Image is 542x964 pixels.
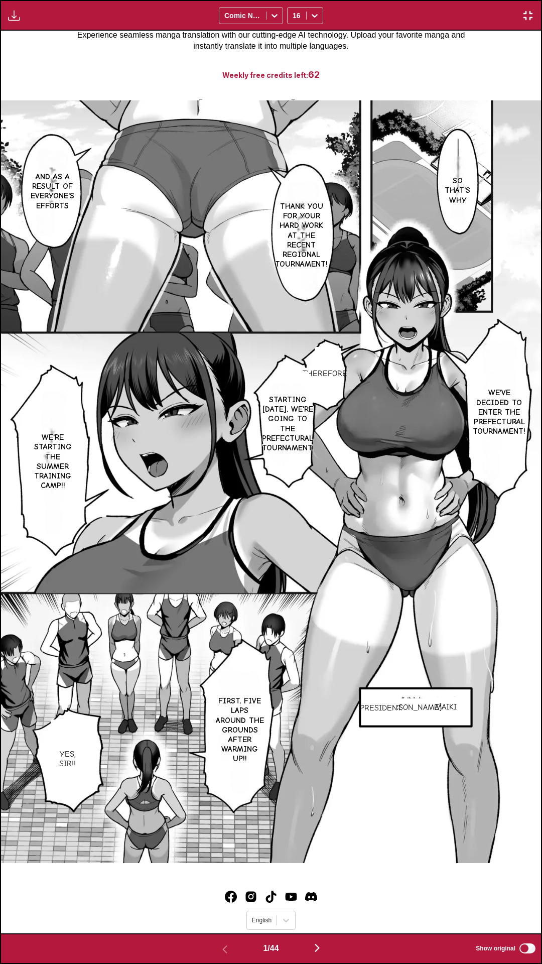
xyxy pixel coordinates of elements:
img: Previous page [219,943,231,955]
span: Show original [476,945,515,952]
img: Next page [311,942,323,954]
p: We're starting the summer training camp!! [32,431,74,493]
p: President. [358,701,404,715]
p: Maiki [433,700,459,714]
p: So that's why [443,174,472,207]
span: 1 / 44 [263,944,279,953]
img: Download translated images [8,10,20,22]
p: And as a result of everyone's efforts [29,170,76,213]
p: [PERSON_NAME] [379,701,444,714]
p: We've decided to enter the prefectural tournament! [471,386,527,438]
p: Starting [DATE], we're going to the prefectural tournament. [260,393,315,455]
p: Yes, sir!! [53,748,82,771]
input: Show original [519,943,535,953]
p: Thank you for your hard work at the recent regional tournament! [273,200,330,271]
img: Manga Panel [1,100,541,863]
p: First, five laps around the grounds after warming up!! [214,694,266,766]
p: Therefore [301,367,349,381]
